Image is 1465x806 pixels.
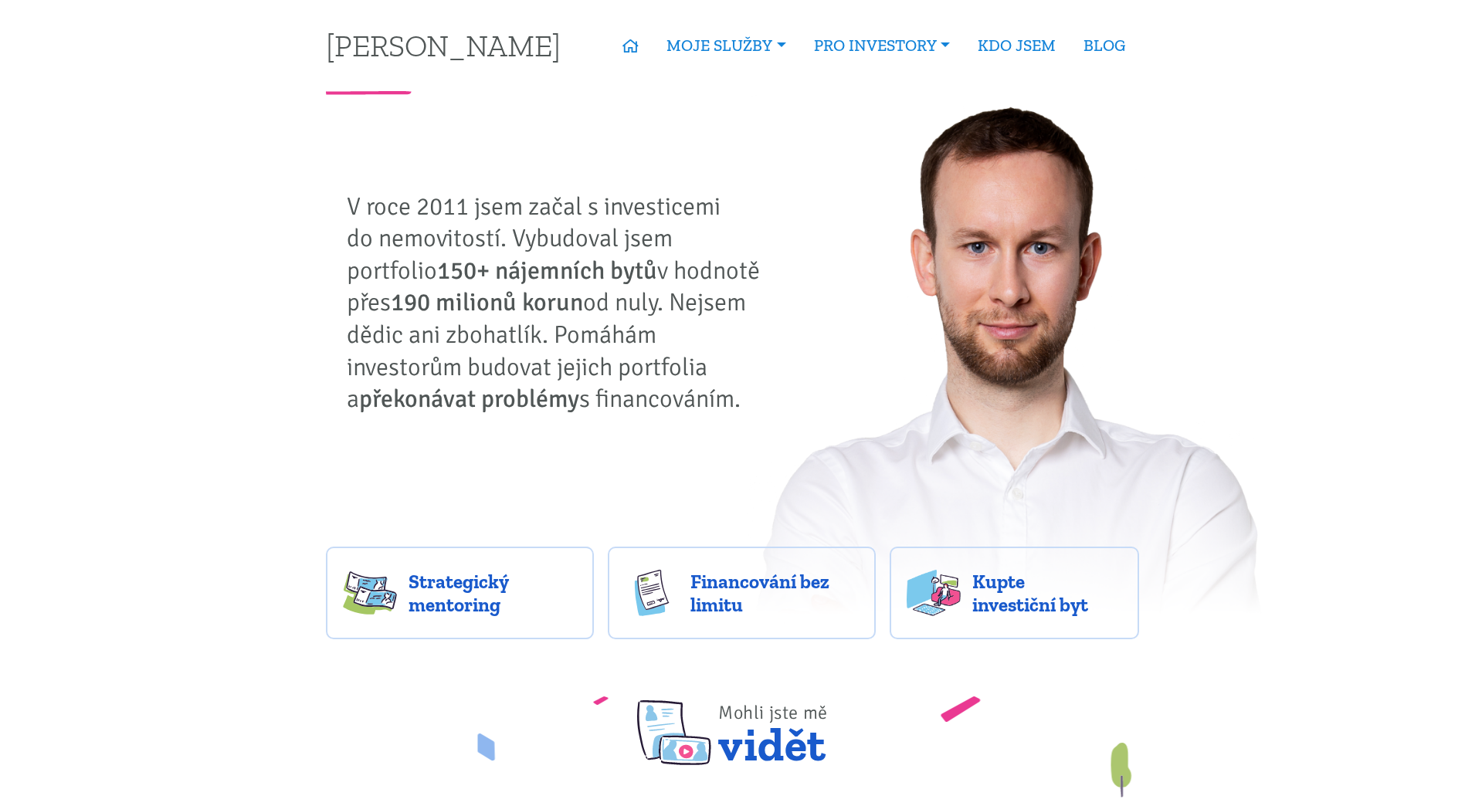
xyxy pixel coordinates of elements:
[359,384,579,414] strong: překonávat problémy
[907,570,961,616] img: flats
[800,28,964,63] a: PRO INVESTORY
[391,287,583,317] strong: 190 milionů korun
[437,256,657,286] strong: 150+ nájemních bytů
[718,682,828,765] span: vidět
[409,570,577,616] span: Strategický mentoring
[690,570,859,616] span: Financování bez limitu
[890,547,1139,639] a: Kupte investiční byt
[326,30,561,60] a: [PERSON_NAME]
[1070,28,1139,63] a: BLOG
[964,28,1070,63] a: KDO JSEM
[608,547,876,639] a: Financování bez limitu
[625,570,679,616] img: finance
[326,547,594,639] a: Strategický mentoring
[347,191,771,415] p: V roce 2011 jsem začal s investicemi do nemovitostí. Vybudoval jsem portfolio v hodnotě přes od n...
[718,701,828,724] span: Mohli jste mě
[653,28,799,63] a: MOJE SLUŽBY
[343,570,397,616] img: strategy
[972,570,1122,616] span: Kupte investiční byt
